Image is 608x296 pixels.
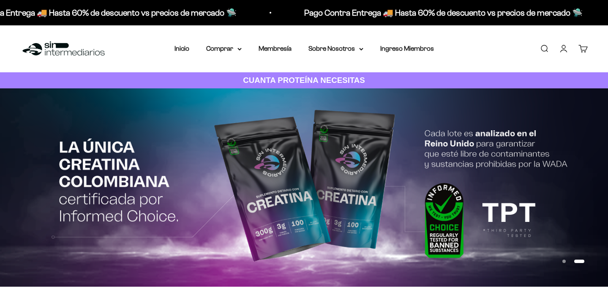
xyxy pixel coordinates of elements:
[308,43,363,54] summary: Sobre Nosotros
[380,45,434,52] a: Ingreso Miembros
[206,43,242,54] summary: Comprar
[259,45,292,52] a: Membresía
[174,45,189,52] a: Inicio
[301,6,580,19] p: Pago Contra Entrega 🚚 Hasta 60% de descuento vs precios de mercado 🛸
[243,76,365,85] strong: CUANTA PROTEÍNA NECESITAS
